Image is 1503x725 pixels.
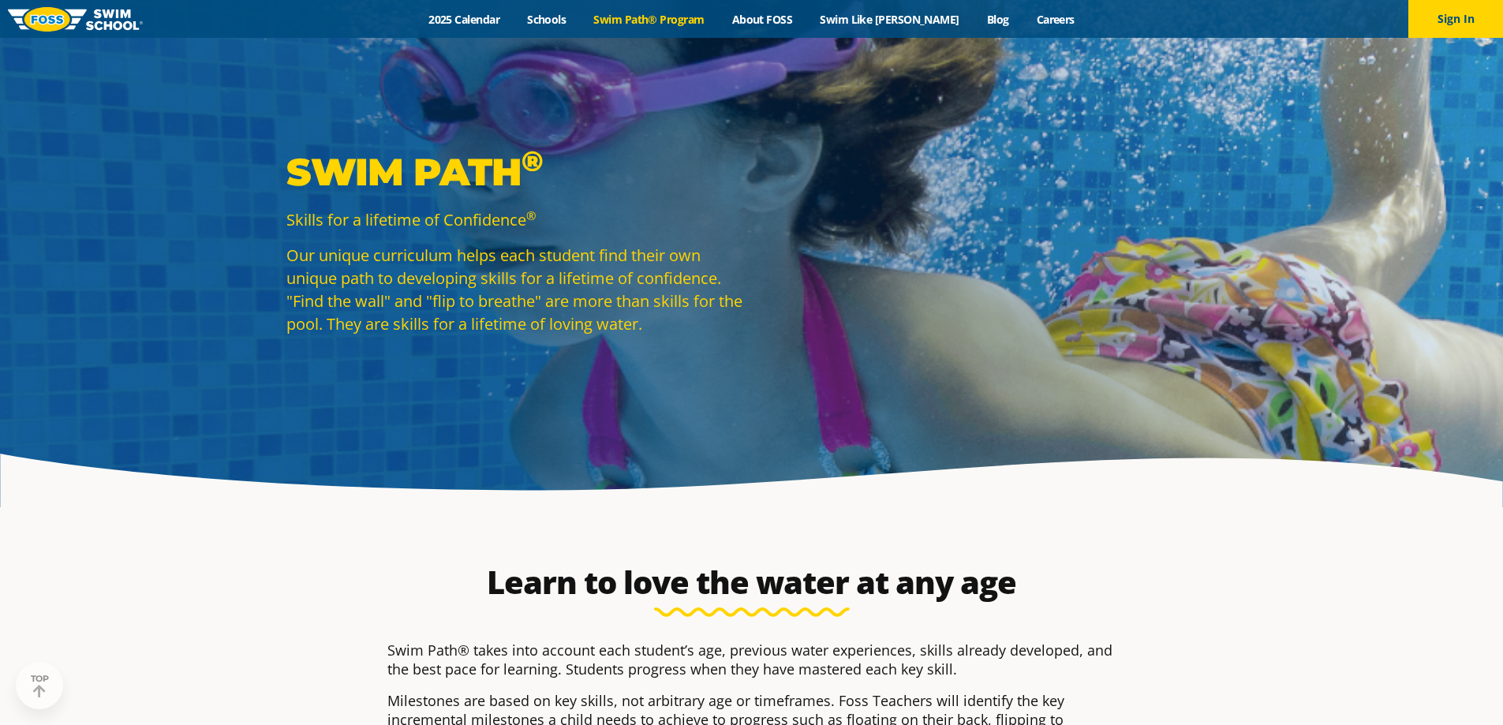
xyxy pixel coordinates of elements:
[387,641,1116,678] p: Swim Path® takes into account each student’s age, previous water experiences, skills already deve...
[806,12,974,27] a: Swim Like [PERSON_NAME]
[31,674,49,698] div: TOP
[379,563,1124,601] h2: Learn to love the water at any age
[718,12,806,27] a: About FOSS
[526,207,536,223] sup: ®
[286,148,744,196] p: Swim Path
[8,7,143,32] img: FOSS Swim School Logo
[286,208,744,231] p: Skills for a lifetime of Confidence
[286,244,744,335] p: Our unique curriculum helps each student find their own unique path to developing skills for a li...
[1023,12,1088,27] a: Careers
[580,12,718,27] a: Swim Path® Program
[522,144,543,178] sup: ®
[973,12,1023,27] a: Blog
[514,12,580,27] a: Schools
[415,12,514,27] a: 2025 Calendar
